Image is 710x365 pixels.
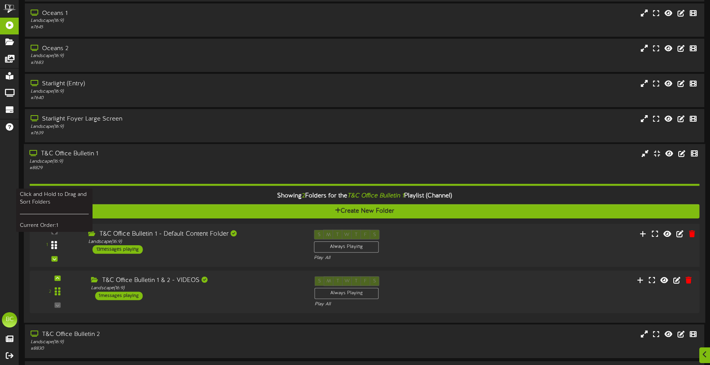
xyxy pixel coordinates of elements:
[315,301,471,308] div: Play All
[31,345,302,352] div: # 8830
[314,254,471,261] div: Play All
[302,192,305,199] span: 2
[314,241,379,253] div: Always Playing
[29,204,699,218] button: Create New Folder
[31,18,302,24] div: Landscape ( 16:9 )
[31,9,302,18] div: Oceans 1
[88,239,302,245] div: Landscape ( 16:9 )
[31,330,302,339] div: T&C Office Bulletin 2
[31,53,302,59] div: Landscape ( 16:9 )
[29,150,302,158] div: T&C Office Bulletin 1
[31,60,302,66] div: # 7683
[31,44,302,53] div: Oceans 2
[91,285,303,292] div: Landscape ( 16:9 )
[347,192,404,199] i: T&C Office Bulletin 1
[24,188,705,204] div: Showing Folders for the Playlist (Channel)
[92,245,143,254] div: 13 messages playing
[95,292,142,300] div: 1 messages playing
[88,230,302,238] div: T&C Office Bulletin 1 - Default Content Folder
[31,24,302,31] div: # 7645
[31,80,302,88] div: Starlight (Entry)
[315,288,379,299] div: Always Playing
[91,276,303,285] div: T&C Office Bulletin 1 & 2 - VIDEOS
[31,95,302,101] div: # 7640
[31,88,302,95] div: Landscape ( 16:9 )
[2,312,17,328] div: BC
[29,158,302,165] div: Landscape ( 16:9 )
[31,124,302,130] div: Landscape ( 16:9 )
[29,165,302,171] div: # 8829
[31,130,302,137] div: # 7639
[31,115,302,124] div: Starlight Foyer Large Screen
[31,339,302,345] div: Landscape ( 16:9 )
